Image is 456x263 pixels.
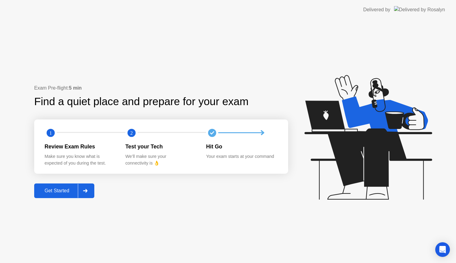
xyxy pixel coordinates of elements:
[130,130,133,136] text: 2
[49,130,52,136] text: 1
[45,153,116,166] div: Make sure you know what is expected of you during the test.
[69,85,82,91] b: 5 min
[125,153,197,166] div: We’ll make sure your connectivity is 👌
[363,6,390,13] div: Delivered by
[435,242,450,257] div: Open Intercom Messenger
[34,183,94,198] button: Get Started
[206,143,277,151] div: Hit Go
[206,153,277,160] div: Your exam starts at your command
[394,6,445,13] img: Delivered by Rosalyn
[34,94,249,110] div: Find a quiet place and prepare for your exam
[45,143,116,151] div: Review Exam Rules
[125,143,197,151] div: Test your Tech
[36,188,78,194] div: Get Started
[34,84,288,92] div: Exam Pre-flight:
